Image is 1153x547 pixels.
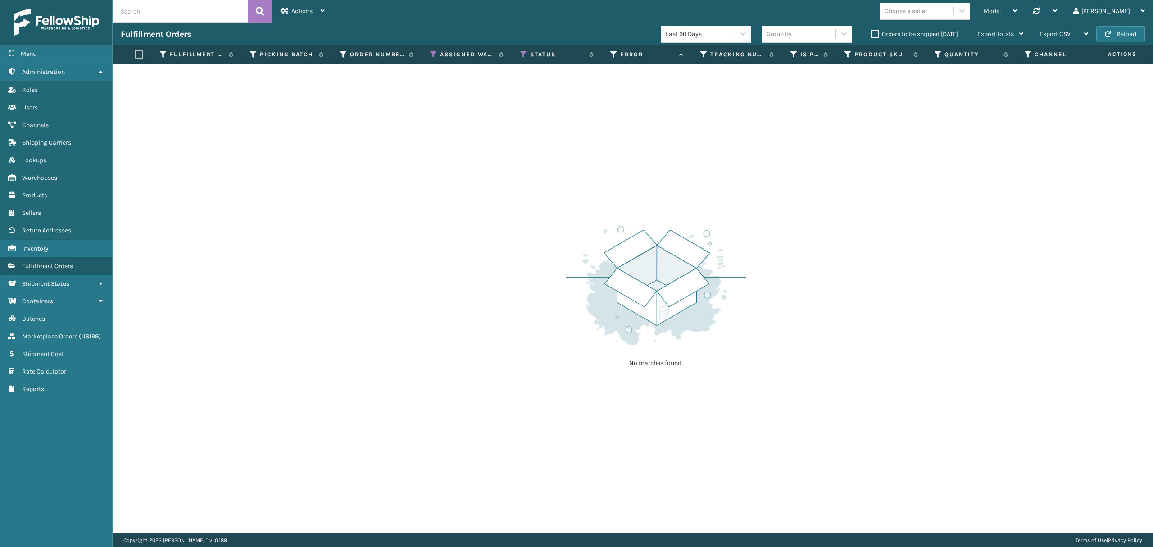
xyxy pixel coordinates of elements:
label: Status [530,50,585,59]
span: Sellers [22,209,41,217]
span: Actions [291,7,313,15]
div: Last 90 Days [666,29,735,39]
label: Orders to be shipped [DATE] [871,30,958,38]
span: Shipment Status [22,280,69,287]
span: Lookups [22,156,46,164]
div: Choose a seller [885,6,927,16]
a: Privacy Policy [1108,537,1142,543]
label: Product SKU [854,50,909,59]
img: logo [14,9,99,36]
span: Containers [22,297,53,305]
span: Users [22,104,38,111]
label: Fulfillment Order Id [170,50,224,59]
div: Group by [767,29,792,39]
a: Terms of Use [1076,537,1107,543]
label: Assigned Warehouse [440,50,495,59]
span: Rate Calculator [22,368,66,375]
span: Channels [22,121,49,129]
span: Menu [21,50,36,58]
span: Administration [22,68,65,76]
p: Copyright 2023 [PERSON_NAME]™ v 1.0.189 [123,533,227,547]
span: ( 116199 ) [79,333,101,340]
span: Batches [22,315,45,323]
span: Marketplace Orders [22,333,77,340]
span: Roles [22,86,38,94]
div: | [1076,533,1142,547]
label: Tracking Number [710,50,765,59]
label: Quantity [944,50,999,59]
span: Export to .xls [977,30,1014,38]
span: Reports [22,385,44,393]
span: Return Addresses [22,227,71,234]
label: Error [620,50,675,59]
button: Reload [1096,26,1145,42]
span: Inventory [22,245,49,252]
span: Shipping Carriers [22,139,71,146]
span: Mode [984,7,999,15]
label: Is Prime [800,50,819,59]
span: Fulfillment Orders [22,262,73,270]
span: Export CSV [1040,30,1071,38]
span: Actions [1080,47,1142,62]
span: Shipment Cost [22,350,64,358]
h3: Fulfillment Orders [121,29,191,40]
label: Picking Batch [260,50,314,59]
span: Warehouses [22,174,57,182]
label: Channel [1035,50,1089,59]
label: Order Number [350,50,404,59]
span: Products [22,191,47,199]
